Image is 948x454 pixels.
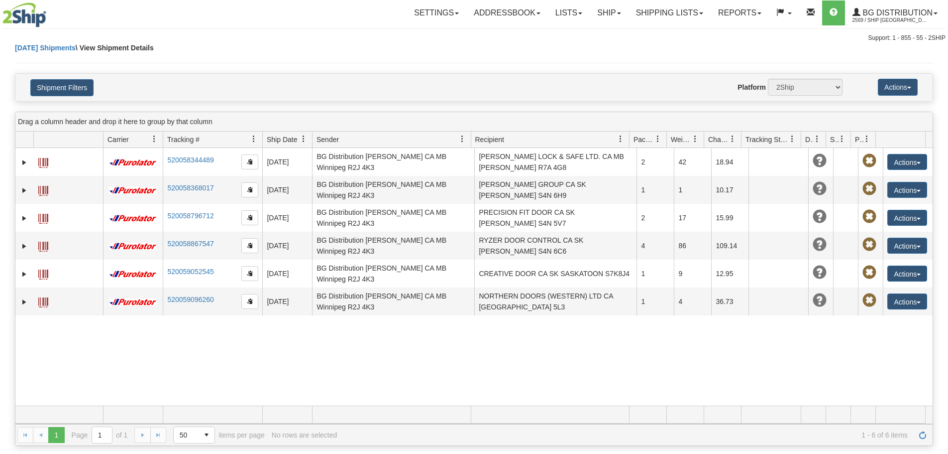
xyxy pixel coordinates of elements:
span: 2569 / Ship [GEOGRAPHIC_DATA] [852,15,927,25]
button: Actions [887,210,927,226]
span: Pickup Not Assigned [862,294,876,307]
td: [DATE] [262,260,312,288]
img: logo2569.jpg [2,2,46,27]
td: 4 [636,232,674,260]
a: 520058796712 [167,212,213,220]
button: Copy to clipboard [241,182,258,197]
a: Refresh [915,427,931,443]
td: 15.99 [711,204,748,232]
a: Weight filter column settings [687,131,704,148]
td: BG Distribution [PERSON_NAME] CA MB Winnipeg R2J 4K3 [312,176,474,204]
a: Expand [19,185,29,195]
td: 36.73 [711,288,748,315]
td: 12.95 [711,260,748,288]
span: Shipment Issues [830,135,839,145]
a: Packages filter column settings [649,131,666,148]
a: Expand [19,269,29,279]
button: Actions [887,294,927,309]
td: 18.94 [711,148,748,176]
a: Expand [19,157,29,167]
span: Pickup Not Assigned [862,182,876,196]
span: Sender [316,135,339,145]
td: 10.17 [711,176,748,204]
span: Pickup Not Assigned [862,238,876,252]
td: [DATE] [262,232,312,260]
td: 1 [636,288,674,315]
span: Ship Date [267,135,297,145]
a: Expand [19,241,29,251]
td: BG Distribution [PERSON_NAME] CA MB Winnipeg R2J 4K3 [312,148,474,176]
td: BG Distribution [PERSON_NAME] CA MB Winnipeg R2J 4K3 [312,288,474,315]
td: PRECISION FIT DOOR CA SK [PERSON_NAME] S4N 5V7 [474,204,636,232]
a: Recipient filter column settings [612,131,629,148]
a: 520059052545 [167,268,213,276]
a: Expand [19,297,29,307]
button: Actions [887,266,927,282]
a: Reports [711,0,769,25]
td: 17 [674,204,711,232]
a: BG Distribution 2569 / Ship [GEOGRAPHIC_DATA] [845,0,945,25]
span: Page of 1 [72,427,128,444]
span: items per page [173,427,265,444]
a: Addressbook [466,0,548,25]
span: 1 - 6 of 6 items [344,431,908,439]
span: Carrier [107,135,129,145]
td: 42 [674,148,711,176]
td: 4 [674,288,711,315]
label: Platform [737,82,766,92]
a: Ship [590,0,628,25]
a: Ship Date filter column settings [295,131,312,148]
a: 520059096260 [167,296,213,303]
span: Page 1 [48,427,64,443]
button: Copy to clipboard [241,266,258,281]
a: Label [38,237,48,253]
span: Pickup Not Assigned [862,210,876,224]
span: Page sizes drop down [173,427,215,444]
a: [DATE] Shipments [15,44,76,52]
span: Unknown [813,210,827,224]
span: Pickup Status [855,135,863,145]
td: NORTHERN DOORS (WESTERN) LTD CA [GEOGRAPHIC_DATA] 5L3 [474,288,636,315]
span: 50 [180,430,193,440]
a: Shipping lists [629,0,711,25]
span: Packages [633,135,654,145]
span: select [199,427,214,443]
img: 11 - Purolator [107,243,158,250]
span: Unknown [813,182,827,196]
a: Pickup Status filter column settings [858,131,875,148]
a: Delivery Status filter column settings [809,131,826,148]
td: 86 [674,232,711,260]
td: 1 [636,260,674,288]
td: [PERSON_NAME] LOCK & SAFE LTD. CA MB [PERSON_NAME] R7A 4G8 [474,148,636,176]
button: Actions [878,79,918,96]
a: Tracking # filter column settings [245,131,262,148]
a: Settings [407,0,466,25]
span: Tracking # [167,135,200,145]
button: Copy to clipboard [241,154,258,169]
td: [DATE] [262,288,312,315]
a: Charge filter column settings [724,131,741,148]
button: Shipment Filters [30,79,94,96]
img: 11 - Purolator [107,215,158,222]
button: Actions [887,182,927,198]
div: Support: 1 - 855 - 55 - 2SHIP [2,34,946,42]
div: No rows are selected [272,431,337,439]
button: Actions [887,154,927,170]
a: 520058867547 [167,240,213,248]
span: Recipient [475,135,504,145]
a: Label [38,181,48,197]
a: Expand [19,213,29,223]
td: 2 [636,204,674,232]
span: Pickup Not Assigned [862,154,876,168]
iframe: chat widget [925,176,947,278]
span: Pickup Not Assigned [862,266,876,280]
td: BG Distribution [PERSON_NAME] CA MB Winnipeg R2J 4K3 [312,260,474,288]
span: Tracking Status [745,135,789,145]
img: 11 - Purolator [107,299,158,306]
td: [DATE] [262,176,312,204]
td: 9 [674,260,711,288]
span: Unknown [813,294,827,307]
img: 11 - Purolator [107,271,158,278]
a: Sender filter column settings [454,131,471,148]
td: 2 [636,148,674,176]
